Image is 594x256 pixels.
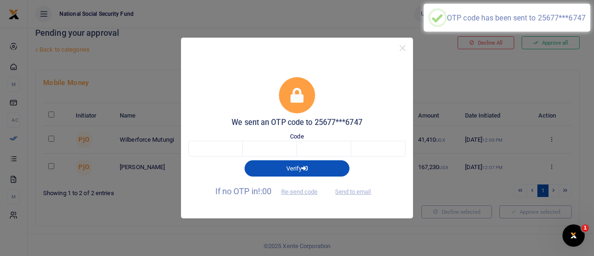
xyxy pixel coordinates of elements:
[396,41,409,55] button: Close
[245,160,349,176] button: Verify
[447,13,586,22] div: OTP code has been sent to 25677***6747
[215,186,326,196] span: If no OTP in
[290,132,303,141] label: Code
[562,224,585,247] iframe: Intercom live chat
[581,224,589,232] span: 1
[188,118,406,127] h5: We sent an OTP code to 25677***6747
[258,186,271,196] span: !:00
